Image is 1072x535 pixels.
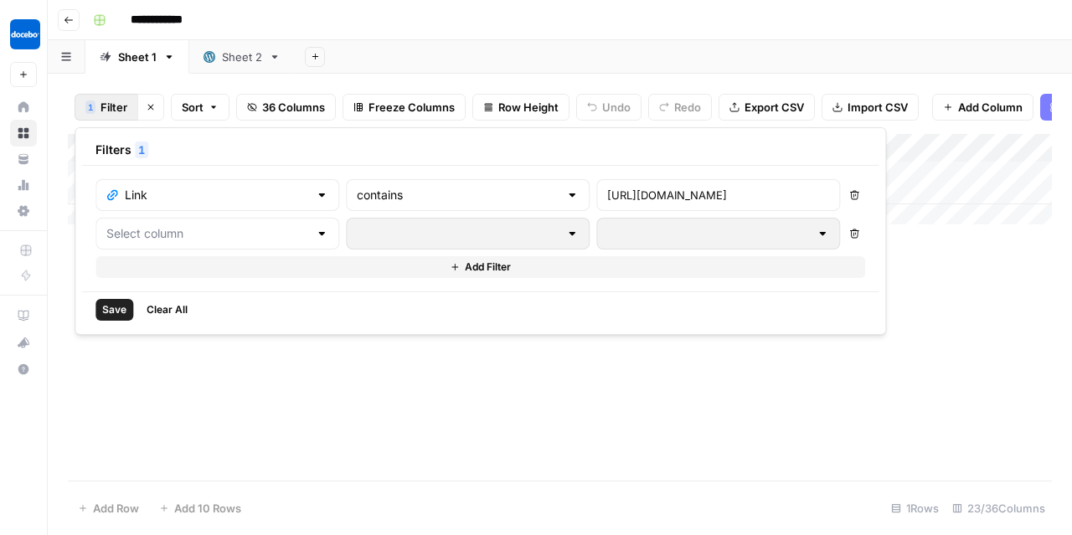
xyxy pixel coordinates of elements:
button: Add Filter [95,256,865,278]
span: Clear All [147,302,188,317]
a: Settings [10,198,37,224]
span: Row Height [498,99,559,116]
button: Import CSV [822,94,919,121]
span: Import CSV [848,99,908,116]
div: 1 [135,141,148,158]
button: Undo [576,94,642,121]
button: Export CSV [719,94,815,121]
span: Filter [100,99,127,116]
button: Help + Support [10,356,37,383]
span: Freeze Columns [368,99,455,116]
button: Freeze Columns [343,94,466,121]
button: Redo [648,94,712,121]
div: Sheet 2 [222,49,262,65]
input: Select column [106,225,308,242]
a: Sheet 2 [189,40,295,74]
span: Add Column [958,99,1023,116]
button: Workspace: Docebo [10,13,37,55]
a: Home [10,94,37,121]
span: 36 Columns [262,99,325,116]
input: Link [125,187,308,203]
span: Add Row [93,500,139,517]
button: 36 Columns [236,94,336,121]
span: Add Filter [465,260,511,275]
div: 1 [85,100,95,114]
div: Sheet 1 [118,49,157,65]
a: Your Data [10,146,37,172]
div: 1 Rows [884,495,946,522]
a: Sheet 1 [85,40,189,74]
span: Undo [602,99,631,116]
span: 1 [138,141,145,158]
button: What's new? [10,329,37,356]
a: Usage [10,172,37,198]
span: Sort [182,99,204,116]
div: 23/36 Columns [946,495,1052,522]
span: Export CSV [745,99,804,116]
input: contains [357,187,559,203]
div: 1Filter [75,127,886,335]
span: Redo [674,99,701,116]
span: 1 [88,100,93,114]
button: Add Row [68,495,149,522]
div: Filters [82,135,879,166]
span: Add 10 Rows [174,500,241,517]
button: Sort [171,94,229,121]
a: AirOps Academy [10,302,37,329]
button: Save [95,299,133,321]
button: 1Filter [75,94,137,121]
button: Clear All [140,299,194,321]
span: Save [102,302,126,317]
button: Add Column [932,94,1033,121]
button: Add 10 Rows [149,495,251,522]
a: Browse [10,120,37,147]
img: Docebo Logo [10,19,40,49]
button: Row Height [472,94,569,121]
div: What's new? [11,330,36,355]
